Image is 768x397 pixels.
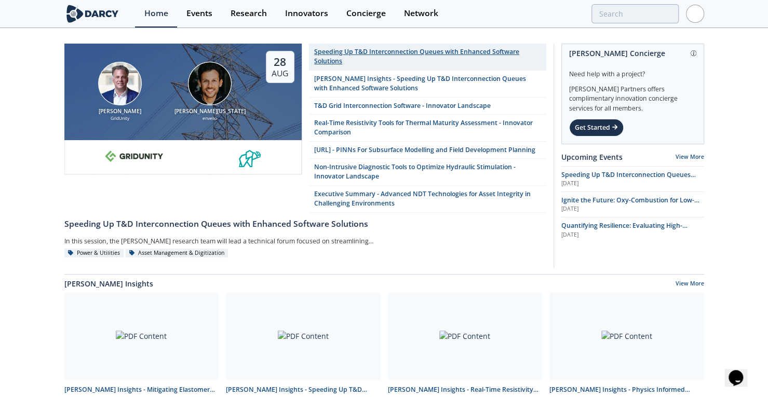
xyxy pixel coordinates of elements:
[186,9,212,18] div: Events
[569,62,696,79] div: Need help with a project?
[724,355,758,387] iframe: chat widget
[144,9,168,18] div: Home
[309,159,546,186] a: Non-Intrusive Diagnostic Tools to Optimize Hydraulic Stimulation - Innovator Landscape
[309,98,546,115] a: T&D Grid Interconnection Software - Innovator Landscape
[126,249,228,258] div: Asset Management & Digitization
[64,249,124,258] div: Power & Utilities
[98,62,142,105] img: Brian Fitzsimons
[309,186,546,213] a: Executive Summary - Advanced NDT Technologies for Asset Integrity in Challenging Environments
[272,55,288,69] div: 28
[79,115,161,122] div: GridUnity
[561,180,704,188] div: [DATE]
[691,50,696,56] img: information.svg
[561,170,704,188] a: Speeding Up T&D Interconnection Queues with Enhanced Software Solutions [DATE]
[64,278,153,289] a: [PERSON_NAME] Insights
[64,385,219,394] div: [PERSON_NAME] Insights - Mitigating Elastomer Swelling Issue in Downhole Drilling Mud Motors
[569,79,696,113] div: [PERSON_NAME] Partners offers complimentary innovation concierge services for all members.
[561,170,696,188] span: Speeding Up T&D Interconnection Queues with Enhanced Software Solutions
[561,196,699,214] span: Ignite the Future: Oxy-Combustion for Low-Carbon Power
[561,221,688,239] span: Quantifying Resilience: Evaluating High-Impact, Low-Frequency (HILF) Events
[188,62,232,105] img: Luigi Montana
[309,44,546,71] a: Speeding Up T&D Interconnection Queues with Enhanced Software Solutions
[64,44,302,213] a: Brian Fitzsimons [PERSON_NAME] GridUnity Luigi Montana [PERSON_NAME][US_STATE] envelio 28 Aug
[561,221,704,239] a: Quantifying Resilience: Evaluating High-Impact, Low-Frequency (HILF) Events [DATE]
[309,115,546,142] a: Real-Time Resistivity Tools for Thermal Maturity Assessment - Innovator Comparison
[105,145,163,167] img: 10e008b0-193f-493d-a134-a0520e334597
[231,9,267,18] div: Research
[388,385,543,394] div: [PERSON_NAME] Insights - Real-Time Resistivity Tools for Thermal Maturity Assessment in Unconvent...
[285,9,328,18] div: Innovators
[226,385,381,394] div: [PERSON_NAME] Insights - Speeding Up T&D Interconnection Queues with Enhanced Software Solutions
[64,218,546,230] div: Speeding Up T&D Interconnection Queues with Enhanced Software Solutions
[569,119,624,136] div: Get Started
[404,9,438,18] div: Network
[569,44,696,62] div: [PERSON_NAME] Concierge
[64,213,546,230] a: Speeding Up T&D Interconnection Queues with Enhanced Software Solutions
[561,152,623,162] a: Upcoming Events
[346,9,386,18] div: Concierge
[79,107,161,116] div: [PERSON_NAME]
[549,385,704,394] div: [PERSON_NAME] Insights - Physics Informed Neural Networks to Accelerate Subsurface Scenario Analysis
[309,71,546,98] a: [PERSON_NAME] Insights - Speeding Up T&D Interconnection Queues with Enhanced Software Solutions
[314,47,541,66] div: Speeding Up T&D Interconnection Queues with Enhanced Software Solutions
[64,234,413,249] div: In this session, the [PERSON_NAME] research team will lead a technical forum focused on streamlin...
[239,145,261,167] img: 336b6de1-6040-4323-9c13-5718d9811639
[309,142,546,159] a: [URL] - PINNs For Subsurface Modelling and Field Development Planning
[169,115,251,122] div: envelio
[169,107,251,116] div: [PERSON_NAME][US_STATE]
[272,69,288,79] div: Aug
[561,231,704,239] div: [DATE]
[591,4,679,23] input: Advanced Search
[561,196,704,213] a: Ignite the Future: Oxy-Combustion for Low-Carbon Power [DATE]
[561,205,704,213] div: [DATE]
[64,5,121,23] img: logo-wide.svg
[676,153,704,160] a: View More
[676,280,704,289] a: View More
[686,5,704,23] img: Profile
